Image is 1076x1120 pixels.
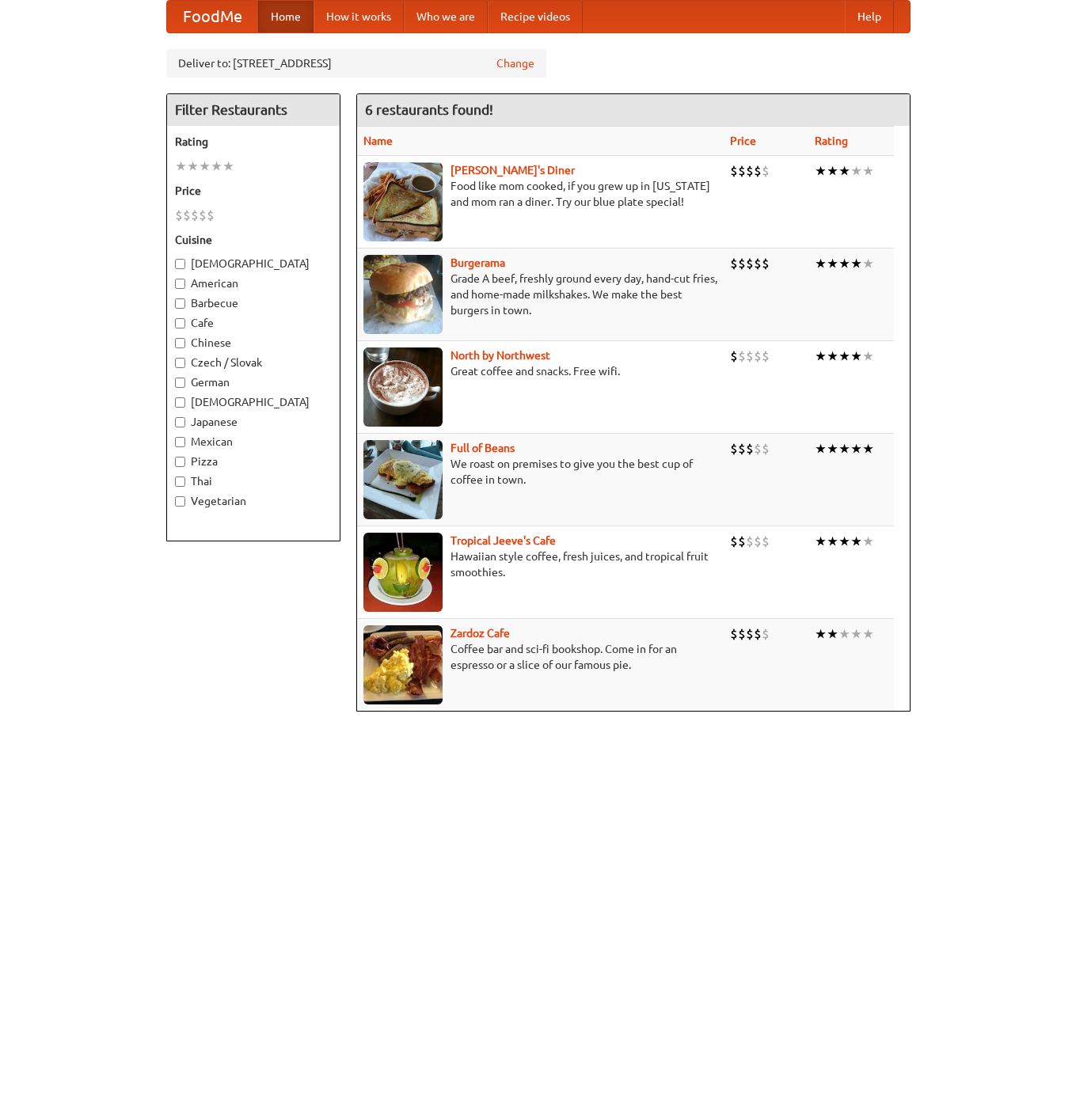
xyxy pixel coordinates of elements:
[363,456,717,488] p: We roast on premises to give you the best cup of coffee in town.
[838,255,850,272] li: ★
[175,134,332,150] h5: Rating
[827,255,838,272] li: ★
[175,355,332,370] label: Czech / Slovak
[207,207,215,224] li: $
[175,454,332,469] label: Pizza
[258,1,314,32] a: Home
[746,255,754,272] li: $
[827,440,838,457] li: ★
[175,295,332,311] label: Barbecue
[862,440,874,457] li: ★
[762,440,770,457] li: $
[363,178,717,210] p: Food like mom cooked, if you grew up in [US_STATE] and mom ran a diner. Try our blue plate special!
[850,440,862,457] li: ★
[363,363,717,379] p: Great coffee and snacks. Free wifi.
[838,440,850,457] li: ★
[166,49,546,78] div: Deliver to: [STREET_ADDRESS]
[175,473,332,489] label: Thai
[175,493,332,509] label: Vegetarian
[363,533,443,612] img: jeeves.jpg
[175,476,185,487] input: Thai
[175,358,185,368] input: Czech / Slovak
[175,394,332,410] label: [DEMOGRAPHIC_DATA]
[838,625,850,643] li: ★
[746,162,754,180] li: $
[167,1,258,32] a: FoodMe
[175,298,185,309] input: Barbecue
[363,271,717,318] p: Grade A beef, freshly ground every day, hand-cut fries, and home-made milkshakes. We make the bes...
[850,255,862,272] li: ★
[762,625,770,643] li: $
[451,164,575,177] a: [PERSON_NAME]'s Diner
[175,437,185,447] input: Mexican
[838,533,850,550] li: ★
[827,625,838,643] li: ★
[363,347,443,427] img: north.jpg
[738,162,746,180] li: $
[754,533,762,550] li: $
[730,347,738,365] li: $
[175,232,332,248] h5: Cuisine
[191,207,199,224] li: $
[175,183,332,199] h5: Price
[754,347,762,365] li: $
[175,374,332,390] label: German
[730,440,738,457] li: $
[363,625,443,704] img: zardoz.jpg
[451,349,550,362] a: North by Northwest
[175,279,185,289] input: American
[363,440,443,519] img: beans.jpg
[175,378,185,388] input: German
[211,158,222,175] li: ★
[730,255,738,272] li: $
[746,347,754,365] li: $
[451,534,556,547] b: Tropical Jeeve's Cafe
[862,347,874,365] li: ★
[754,162,762,180] li: $
[175,158,187,175] li: ★
[730,625,738,643] li: $
[862,533,874,550] li: ★
[496,55,534,71] a: Change
[199,207,207,224] li: $
[175,496,185,507] input: Vegetarian
[746,625,754,643] li: $
[850,533,862,550] li: ★
[862,162,874,180] li: ★
[175,434,332,450] label: Mexican
[451,627,510,640] a: Zardoz Cafe
[746,440,754,457] li: $
[363,549,717,580] p: Hawaiian style coffee, fresh juices, and tropical fruit smoothies.
[738,625,746,643] li: $
[827,162,838,180] li: ★
[175,335,332,351] label: Chinese
[738,347,746,365] li: $
[199,158,211,175] li: ★
[175,275,332,291] label: American
[175,457,185,467] input: Pizza
[167,94,340,126] h4: Filter Restaurants
[746,533,754,550] li: $
[815,533,827,550] li: ★
[815,347,827,365] li: ★
[365,102,493,117] ng-pluralize: 6 restaurants found!
[762,533,770,550] li: $
[827,533,838,550] li: ★
[175,256,332,271] label: [DEMOGRAPHIC_DATA]
[183,207,191,224] li: $
[187,158,199,175] li: ★
[404,1,488,32] a: Who we are
[175,318,185,328] input: Cafe
[845,1,894,32] a: Help
[754,625,762,643] li: $
[862,255,874,272] li: ★
[175,315,332,331] label: Cafe
[754,440,762,457] li: $
[815,255,827,272] li: ★
[451,442,515,454] a: Full of Beans
[363,135,393,147] a: Name
[827,347,838,365] li: ★
[451,256,505,269] a: Burgerama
